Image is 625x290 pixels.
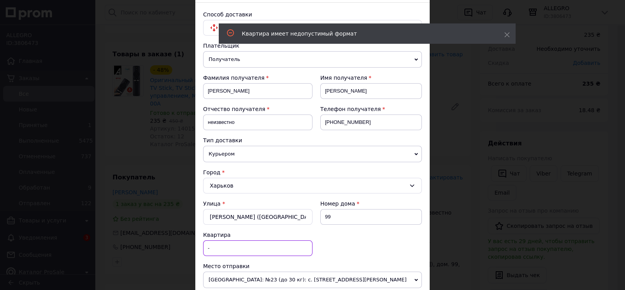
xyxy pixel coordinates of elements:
[203,168,422,176] div: Город
[320,200,355,207] span: Номер дома
[203,146,422,162] span: Курьером
[203,263,250,269] span: Место отправки
[203,106,265,112] span: Отчество получателя
[203,178,422,193] div: Харьков
[242,30,485,38] div: Квартира имеет недопустимый формат
[320,106,381,112] span: Телефон получателя
[203,75,264,81] span: Фамилия получателя
[203,137,242,143] span: Тип доставки
[203,51,422,68] span: Получатель
[203,232,230,238] span: Квартира
[203,200,221,207] label: Улица
[203,272,422,288] span: [GEOGRAPHIC_DATA]: №23 (до 30 кг): с. [STREET_ADDRESS][PERSON_NAME]
[203,11,422,18] div: Способ доставки
[203,43,239,49] span: Плательщик
[320,75,367,81] span: Имя получателя
[320,115,422,130] input: +380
